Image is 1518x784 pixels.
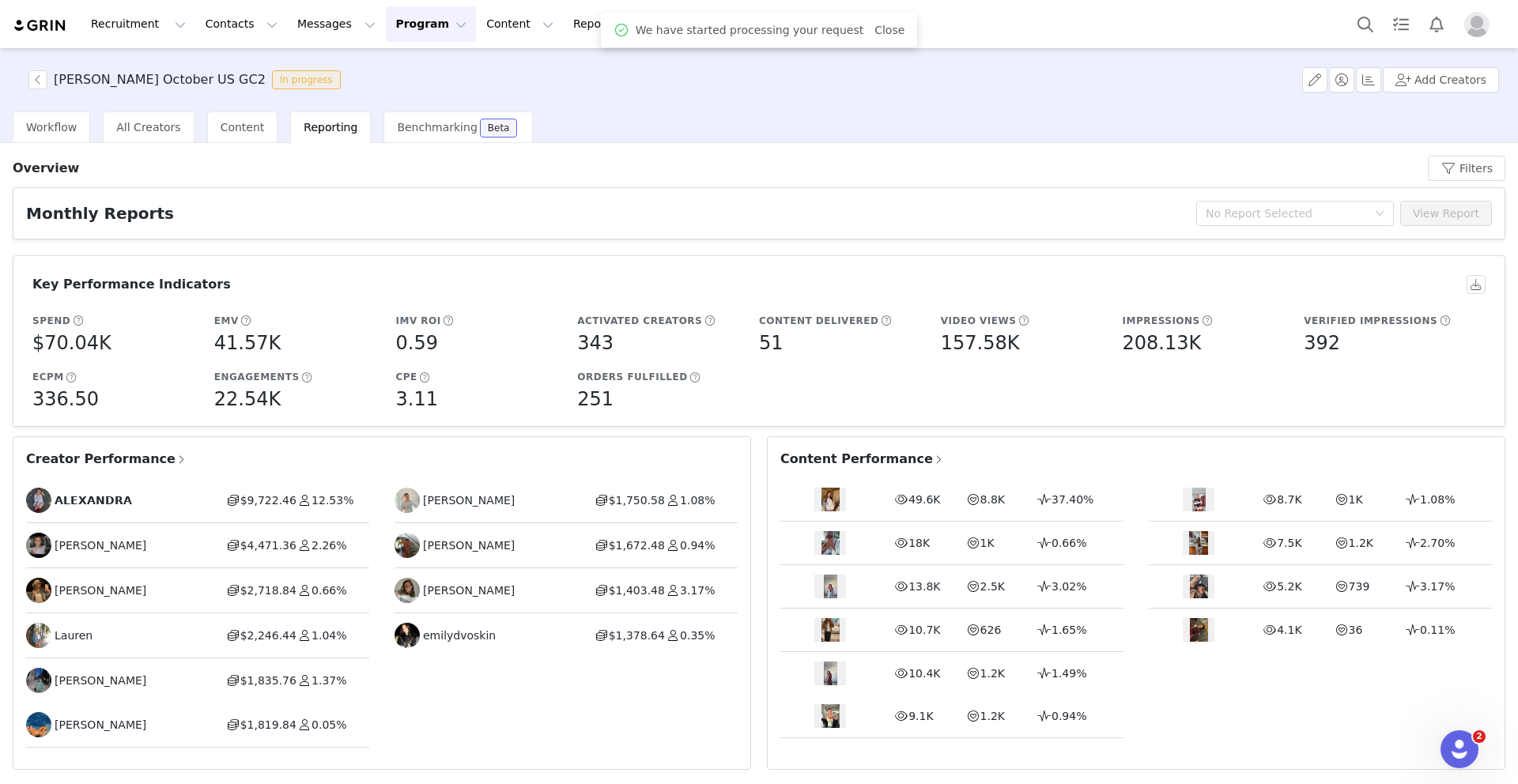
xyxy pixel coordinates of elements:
button: Messages [288,6,385,42]
span: [object Object] [28,70,347,89]
button: Program [386,6,476,42]
span: $2,718.84 [240,584,296,597]
span: 𝗔𝗟𝗘𝗫𝗔𝗡𝗗𝗥𝗔 [55,492,132,509]
span: 1.37% [312,674,346,687]
h2: Monthly Reports [26,202,174,225]
img: content thumbnail [824,575,837,598]
h5: EMV [214,314,239,328]
span: $4,471.36 [240,539,296,552]
span: 49.6K [908,493,940,506]
span: 2.70% [1420,537,1455,549]
span: 1K [1349,493,1363,506]
span: 4.1K [1277,624,1301,636]
button: Reporting [564,6,662,42]
span: [PERSON_NAME] [423,582,515,599]
span: 0.66% [312,584,346,597]
span: 2 [1473,730,1486,743]
img: f6ff1b66-390d-44f0-b55e-f38db38488f3.jpg [26,488,51,513]
h3: [PERSON_NAME] October US GC2 [54,70,266,89]
button: Content [477,6,563,42]
span: 2.26% [312,539,346,552]
img: grin logo [13,18,68,33]
h5: 392 [1304,329,1340,357]
img: f49a7dc1-92e9-44ad-9520-c213c9c68822.jpg [395,488,420,513]
span: $1,819.84 [240,718,296,731]
img: content thumbnail [821,618,840,642]
img: d70e5220-a5cd-494e-af5f-35276733b0f5.jpg [26,712,51,737]
span: emilydvoskin [423,628,496,644]
span: 626 [980,624,1002,636]
h5: 22.54K [214,385,281,413]
span: 37.40% [1052,493,1093,506]
h5: Spend [32,314,70,328]
span: 10.4K [908,667,940,680]
h5: Verified Impressions [1304,314,1437,328]
span: Workflow [26,121,77,134]
h3: Key Performance Indicators [32,275,231,294]
img: content thumbnail [1190,575,1208,598]
span: 9.1K [908,710,933,722]
a: Community [727,6,817,42]
img: content thumbnail [1189,531,1208,555]
button: Profile [1455,12,1505,37]
span: Reporting [304,121,357,134]
span: We have started processing your request [636,22,864,39]
span: 1.04% [312,629,346,642]
span: 1.2K [1349,537,1373,549]
h5: 157.58K [941,329,1020,357]
span: $9,722.46 [240,494,296,507]
h5: Orders Fulfilled [577,370,687,384]
span: 5.2K [1277,580,1301,593]
button: Search [1348,6,1383,42]
i: icon: down [1375,209,1384,220]
span: 0.11% [1420,624,1455,636]
div: No Report Selected [1206,205,1367,221]
button: Contacts [196,6,287,42]
span: 1.08% [1420,493,1455,506]
span: $1,750.58 [609,494,665,507]
h5: CPE [396,370,417,384]
img: content thumbnail [824,661,837,685]
h5: 3.11 [396,385,438,413]
span: In progress [272,70,341,89]
div: Beta [488,123,510,133]
h5: eCPM [32,370,64,384]
span: 36 [1349,624,1363,636]
span: 8.7K [1277,493,1301,506]
h5: Video Views [941,314,1017,328]
span: 1.08% [680,494,715,507]
span: Content [221,121,265,134]
span: Content Performance [780,450,945,469]
button: View Report [1400,201,1492,226]
h5: 251 [577,385,614,413]
span: [PERSON_NAME] [423,537,515,554]
button: Notifications [1419,6,1454,42]
span: Lauren [55,628,93,644]
span: $2,246.44 [240,629,296,642]
span: 8.8K [980,493,1005,506]
span: $1,672.48 [609,539,665,552]
span: 1K [980,537,995,549]
h5: Content Delivered [759,314,879,328]
a: Brands [663,6,725,42]
h5: Engagements [214,370,300,384]
span: 0.94% [1052,710,1086,722]
span: [PERSON_NAME] [55,673,146,689]
img: content thumbnail [1192,488,1206,511]
img: 3cc4422d-c591-49e3-90bb-02083857a6cc.jpg [26,668,51,693]
span: $1,403.48 [609,584,665,597]
span: $1,378.64 [609,629,665,642]
span: 10.7K [908,624,940,636]
span: 12.53% [312,494,353,507]
span: All Creators [116,121,180,134]
span: 1.65% [1052,624,1086,636]
span: 0.05% [312,718,346,731]
img: content thumbnail [821,531,840,555]
h5: 0.59 [396,329,438,357]
span: 1.2K [980,667,1005,680]
img: 0dadc106-b08d-4195-ac7e-35e83d931c02.jpg [395,578,420,603]
span: 0.94% [680,539,715,552]
img: b48e6680-b987-4d41-baa1-1d885144486a.jpg [395,623,420,648]
img: content thumbnail [1190,618,1208,642]
img: 62a5b75d-67da-4266-9e25-a739ebbdbef3.jpg [26,623,51,648]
